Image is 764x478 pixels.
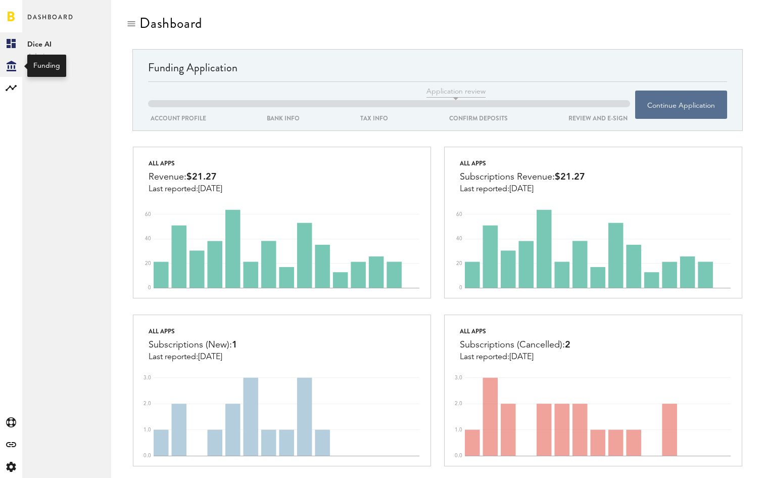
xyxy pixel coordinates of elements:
text: 0 [459,285,462,290]
text: 0.0 [455,453,462,458]
text: 20 [456,261,462,266]
span: 2 [565,340,570,350]
text: 1.0 [455,427,462,432]
div: confirm deposits [447,113,510,124]
text: 40 [456,236,462,241]
text: 0.0 [144,453,151,458]
div: BANK INFO [264,113,302,124]
div: Last reported: [149,353,237,362]
div: ACCOUNT PROFILE [148,113,209,124]
text: 1.0 [144,427,151,432]
text: 60 [456,212,462,217]
text: 40 [145,236,151,241]
span: [DATE] [198,185,222,193]
div: tax info [358,113,391,124]
div: Funding [33,61,60,71]
div: REVIEW AND E-SIGN [566,113,630,124]
span: [DATE] [509,353,534,361]
span: Admin [27,51,106,63]
text: 2.0 [455,402,462,407]
div: All apps [149,325,237,337]
span: [DATE] [509,185,534,193]
text: 3.0 [144,375,151,380]
span: Application review [426,86,486,98]
div: Last reported: [149,185,222,194]
text: 0 [148,285,151,290]
span: [DATE] [198,353,222,361]
text: 3.0 [455,375,462,380]
text: 2.0 [144,402,151,407]
span: $21.27 [555,172,585,182]
div: Revenue: [149,169,222,185]
div: Subscriptions Revenue: [460,169,585,185]
div: Subscriptions (New): [149,337,237,353]
span: 1 [232,340,237,350]
span: $21.27 [186,172,217,182]
div: All apps [149,157,222,169]
span: Dice AI [27,38,106,51]
span: Dashboard [27,11,74,32]
text: 20 [145,261,151,266]
div: All apps [460,325,570,337]
div: Funding Application [148,60,727,81]
button: Continue Application [635,91,727,119]
text: 60 [145,212,151,217]
span: Support [21,7,58,16]
div: Last reported: [460,353,570,362]
div: Last reported: [460,185,585,194]
div: All apps [460,157,585,169]
div: Dashboard [139,15,202,31]
div: Subscriptions (Cancelled): [460,337,570,353]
